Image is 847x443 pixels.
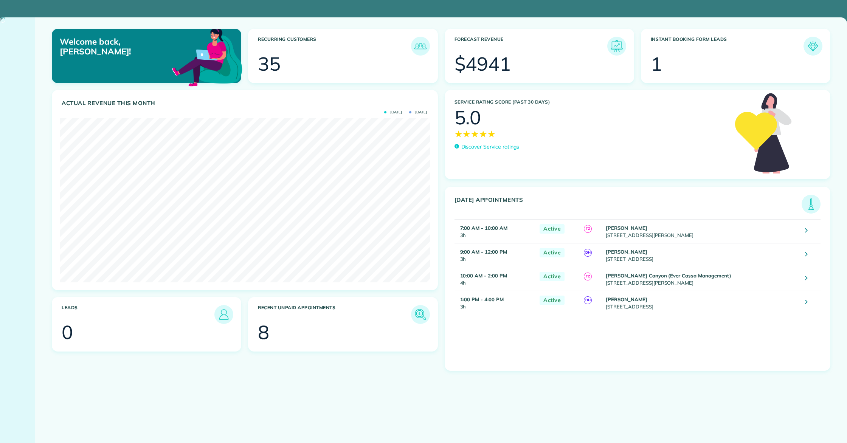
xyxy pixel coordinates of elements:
[651,37,804,56] h3: Instant Booking Form Leads
[460,273,507,279] strong: 10:00 AM - 2:00 PM
[462,127,471,141] span: ★
[460,249,507,255] strong: 9:00 AM - 12:00 PM
[455,127,463,141] span: ★
[461,143,519,151] p: Discover Service ratings
[604,219,799,243] td: [STREET_ADDRESS][PERSON_NAME]
[604,291,799,314] td: [STREET_ADDRESS]
[455,54,511,73] div: $4941
[540,248,565,257] span: Active
[479,127,487,141] span: ★
[258,37,411,56] h3: Recurring Customers
[604,267,799,291] td: [STREET_ADDRESS][PERSON_NAME]
[413,307,428,322] img: icon_unpaid_appointments-47b8ce3997adf2238b356f14209ab4cced10bd1f174958f3ca8f1d0dd7fffeee.png
[62,323,73,342] div: 0
[651,54,662,73] div: 1
[460,296,504,302] strong: 1:00 PM - 4:00 PM
[216,307,231,322] img: icon_leads-1bed01f49abd5b7fead27621c3d59655bb73ed531f8eeb49469d10e621d6b896.png
[409,110,427,114] span: [DATE]
[62,100,430,107] h3: Actual Revenue this month
[258,305,411,324] h3: Recent unpaid appointments
[455,108,481,127] div: 5.0
[540,224,565,234] span: Active
[455,267,536,291] td: 4h
[455,243,536,267] td: 3h
[604,243,799,267] td: [STREET_ADDRESS]
[455,219,536,243] td: 3h
[584,296,592,304] span: DH
[455,143,519,151] a: Discover Service ratings
[384,110,402,114] span: [DATE]
[609,39,624,54] img: icon_forecast_revenue-8c13a41c7ed35a8dcfafea3cbb826a0462acb37728057bba2d056411b612bbbe.png
[606,296,647,302] strong: [PERSON_NAME]
[171,20,244,93] img: dashboard_welcome-42a62b7d889689a78055ac9021e634bf52bae3f8056760290aed330b23ab8690.png
[455,197,802,214] h3: [DATE] Appointments
[804,197,819,212] img: icon_todays_appointments-901f7ab196bb0bea1936b74009e4eb5ffbc2d2711fa7634e0d609ed5ef32b18b.png
[584,249,592,257] span: DH
[455,37,607,56] h3: Forecast Revenue
[413,39,428,54] img: icon_recurring_customers-cf858462ba22bcd05b5a5880d41d6543d210077de5bb9ebc9590e49fd87d84ed.png
[455,99,728,105] h3: Service Rating score (past 30 days)
[606,273,731,279] strong: [PERSON_NAME] Canyon (Ever Cassa Management)
[258,323,269,342] div: 8
[540,272,565,281] span: Active
[584,273,592,280] span: TZ
[460,225,507,231] strong: 7:00 AM - 10:00 AM
[258,54,281,73] div: 35
[606,225,647,231] strong: [PERSON_NAME]
[471,127,479,141] span: ★
[584,225,592,233] span: TZ
[805,39,821,54] img: icon_form_leads-04211a6a04a5b2264e4ee56bc0799ec3eb69b7e499cbb523a139df1d13a81ae0.png
[606,249,647,255] strong: [PERSON_NAME]
[60,37,181,57] p: Welcome back, [PERSON_NAME]!
[62,305,214,324] h3: Leads
[455,291,536,314] td: 3h
[487,127,496,141] span: ★
[540,296,565,305] span: Active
